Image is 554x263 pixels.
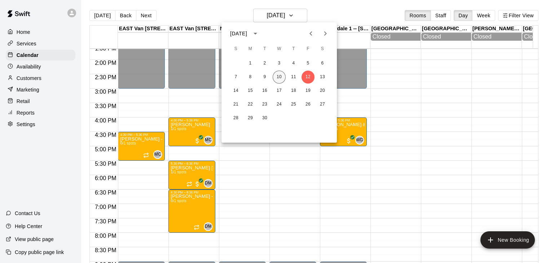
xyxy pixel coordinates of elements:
[244,71,257,84] button: 8
[273,57,286,70] button: 3
[249,27,261,40] button: calendar view is open, switch to year view
[302,42,315,56] span: Friday
[258,71,271,84] button: 9
[287,42,300,56] span: Thursday
[230,30,247,37] div: [DATE]
[287,84,300,97] button: 18
[302,71,315,84] button: 12
[273,84,286,97] button: 17
[316,98,329,111] button: 27
[273,71,286,84] button: 10
[318,26,333,41] button: Next month
[244,84,257,97] button: 15
[302,84,315,97] button: 19
[273,98,286,111] button: 24
[244,42,257,56] span: Monday
[304,26,318,41] button: Previous month
[302,57,315,70] button: 5
[273,42,286,56] span: Wednesday
[258,84,271,97] button: 16
[287,57,300,70] button: 4
[258,98,271,111] button: 23
[244,98,257,111] button: 22
[244,57,257,70] button: 1
[316,71,329,84] button: 13
[287,98,300,111] button: 25
[229,98,242,111] button: 21
[258,42,271,56] span: Tuesday
[229,112,242,125] button: 28
[316,57,329,70] button: 6
[302,98,315,111] button: 26
[316,42,329,56] span: Saturday
[316,84,329,97] button: 20
[244,112,257,125] button: 29
[229,71,242,84] button: 7
[258,57,271,70] button: 2
[258,112,271,125] button: 30
[229,42,242,56] span: Sunday
[229,84,242,97] button: 14
[287,71,300,84] button: 11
